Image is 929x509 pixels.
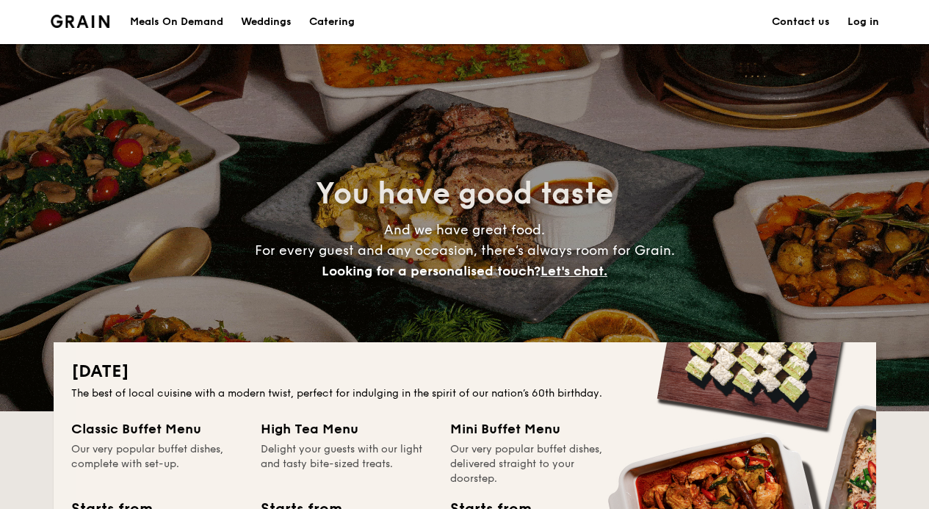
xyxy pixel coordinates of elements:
[51,15,110,28] a: Logotype
[71,419,243,439] div: Classic Buffet Menu
[450,419,622,439] div: Mini Buffet Menu
[261,419,433,439] div: High Tea Menu
[450,442,622,486] div: Our very popular buffet dishes, delivered straight to your doorstep.
[71,442,243,486] div: Our very popular buffet dishes, complete with set-up.
[71,386,858,401] div: The best of local cuisine with a modern twist, perfect for indulging in the spirit of our nation’...
[322,263,541,279] span: Looking for a personalised touch?
[51,15,110,28] img: Grain
[541,263,607,279] span: Let's chat.
[71,360,858,383] h2: [DATE]
[316,176,613,212] span: You have good taste
[255,222,675,279] span: And we have great food. For every guest and any occasion, there’s always room for Grain.
[261,442,433,486] div: Delight your guests with our light and tasty bite-sized treats.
